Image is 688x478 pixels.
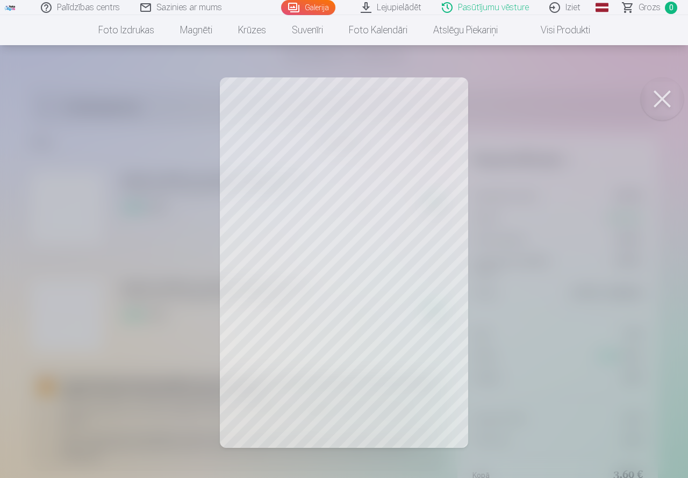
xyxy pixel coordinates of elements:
span: 0 [665,2,677,14]
span: Grozs [639,1,661,14]
a: Foto kalendāri [336,15,420,45]
img: /fa1 [4,4,16,11]
a: Foto izdrukas [85,15,167,45]
a: Magnēti [167,15,225,45]
a: Atslēgu piekariņi [420,15,511,45]
a: Visi produkti [511,15,603,45]
a: Suvenīri [279,15,336,45]
a: Krūzes [225,15,279,45]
